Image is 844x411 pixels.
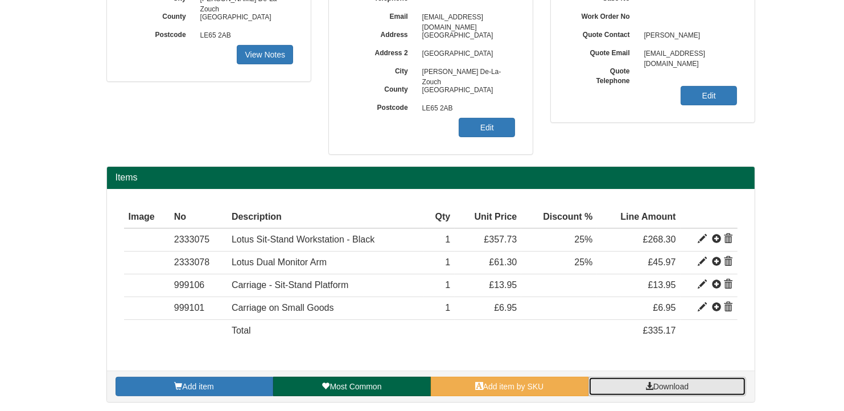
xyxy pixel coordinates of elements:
[445,303,450,313] span: 1
[639,45,738,63] span: [EMAIL_ADDRESS][DOMAIN_NAME]
[124,27,195,40] label: Postcode
[170,274,227,297] td: 999106
[417,81,516,100] span: [GEOGRAPHIC_DATA]
[124,206,170,229] th: Image
[568,27,639,40] label: Quote Contact
[653,382,689,391] span: Download
[346,27,417,40] label: Address
[445,235,450,244] span: 1
[455,206,521,229] th: Unit Price
[195,27,294,45] span: LE65 2AB
[346,81,417,94] label: County
[124,9,195,22] label: County
[588,377,746,396] a: Download
[445,280,450,290] span: 1
[232,280,348,290] span: Carriage - Sit-Stand Platform
[417,27,516,45] span: [GEOGRAPHIC_DATA]
[232,235,374,244] span: Lotus Sit-Stand Workstation - Black
[643,326,676,335] span: £335.17
[484,235,517,244] span: £357.73
[568,9,639,22] label: Work Order No
[648,257,676,267] span: £45.97
[574,235,592,244] span: 25%
[417,63,516,81] span: [PERSON_NAME] De-La-Zouch
[445,257,450,267] span: 1
[170,206,227,229] th: No
[170,252,227,274] td: 2333078
[681,86,737,105] a: Edit
[232,257,327,267] span: Lotus Dual Monitor Arm
[568,63,639,86] label: Quote Telephone
[417,9,516,27] span: [EMAIL_ADDRESS][DOMAIN_NAME]
[116,172,746,183] h2: Items
[483,382,544,391] span: Add item by SKU
[459,118,515,137] a: Edit
[170,228,227,251] td: 2333075
[417,100,516,118] span: LE65 2AB
[597,206,680,229] th: Line Amount
[417,45,516,63] span: [GEOGRAPHIC_DATA]
[648,280,676,290] span: £13.95
[195,9,294,27] span: [GEOGRAPHIC_DATA]
[170,297,227,320] td: 999101
[489,257,517,267] span: £61.30
[494,303,517,313] span: £6.95
[568,45,639,58] label: Quote Email
[423,206,455,229] th: Qty
[237,45,293,64] a: View Notes
[346,9,417,22] label: Email
[227,206,423,229] th: Description
[653,303,676,313] span: £6.95
[643,235,676,244] span: £268.30
[574,257,592,267] span: 25%
[639,27,738,45] span: [PERSON_NAME]
[330,382,381,391] span: Most Common
[182,382,213,391] span: Add item
[346,45,417,58] label: Address 2
[232,303,334,313] span: Carriage on Small Goods
[346,100,417,113] label: Postcode
[346,63,417,76] label: City
[227,319,423,342] td: Total
[489,280,517,290] span: £13.95
[521,206,597,229] th: Discount %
